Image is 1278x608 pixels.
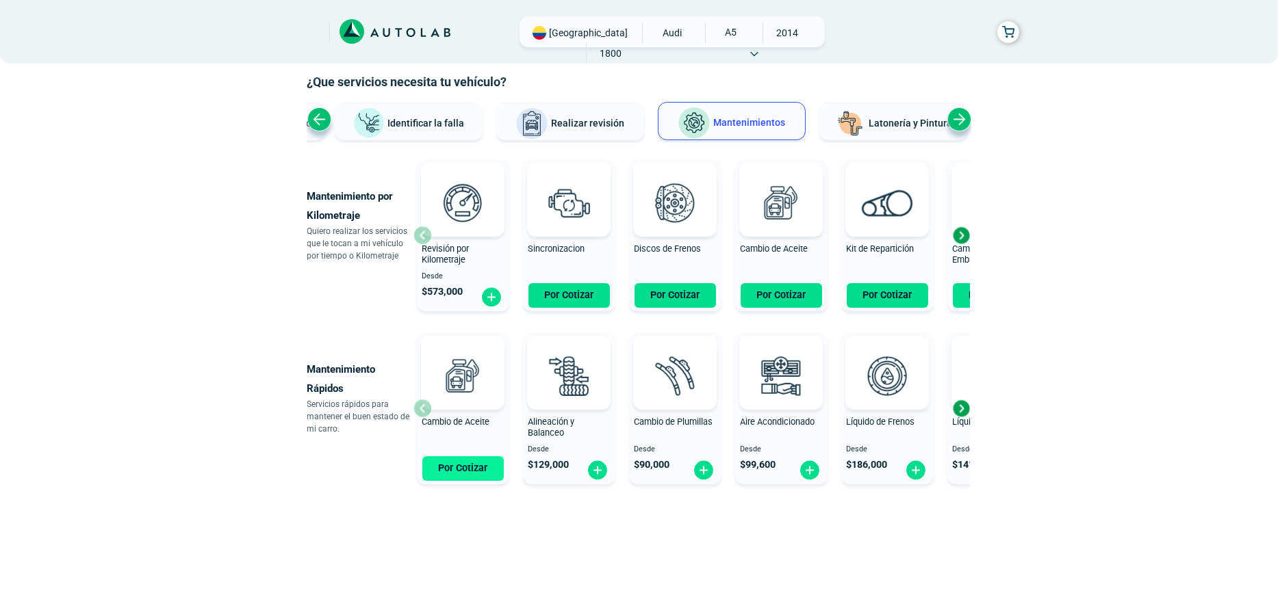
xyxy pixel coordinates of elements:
div: Next slide [951,398,971,419]
img: Identificar la falla [353,107,385,140]
img: AD0BCuuxAAAAAElFTkSuQmCC [548,166,589,207]
img: aire_acondicionado-v3.svg [751,345,811,406]
p: Servicios rápidos para mantener el buen estado de mi carro. [307,398,413,435]
img: AD0BCuuxAAAAAElFTkSuQmCC [654,166,695,207]
span: Desde [528,445,610,454]
button: Cambio de Aceite Por Cotizar [417,332,509,484]
span: $ 99,600 [741,459,776,471]
button: Identificar la falla [335,102,483,140]
button: Sincronizacion Por Cotizar [523,159,615,311]
img: Flag of COLOMBIA [533,26,546,40]
span: Desde [741,445,822,454]
span: Discos de Frenos [635,243,702,254]
span: Desde [422,272,504,281]
img: AD0BCuuxAAAAAElFTkSuQmCC [548,339,589,380]
span: Desde [847,445,928,454]
button: Cambio de Aceite Por Cotizar [735,159,828,311]
button: Por Cotizar [528,283,610,308]
span: Alineación y Balanceo [528,417,575,438]
button: Kit de Repartición Por Cotizar [841,159,934,311]
span: 2014 [763,23,812,43]
span: Líquido Refrigerante [953,417,1030,427]
img: fi_plus-circle2.svg [799,460,821,481]
div: Previous slide [307,107,331,131]
img: frenos2-v3.svg [645,172,705,233]
img: Realizar revisión [515,107,548,140]
img: plumillas-v3.svg [645,345,705,406]
img: AD0BCuuxAAAAAElFTkSuQmCC [654,339,695,380]
button: Realizar revisión [496,102,644,140]
button: Mantenimientos [658,102,806,140]
img: alineacion_y_balanceo-v3.svg [539,345,599,406]
span: Líquido de Frenos [847,417,915,427]
button: Latonería y Pintura [819,102,967,140]
span: Sincronizacion [528,243,585,254]
span: 1800 [587,43,635,64]
img: AD0BCuuxAAAAAElFTkSuQmCC [761,339,802,380]
button: Cambio de Kit de Embrague Por Cotizar [947,159,1040,311]
img: fi_plus-circle2.svg [693,460,715,481]
span: Cambio de Aceite [422,417,490,427]
span: Latonería y Pintura [869,118,953,129]
span: $ 573,000 [422,286,463,298]
button: Líquido de Frenos Desde $186,000 [841,332,934,484]
img: fi_plus-circle2.svg [587,460,609,481]
span: Realizar revisión [551,118,624,129]
img: revision_por_kilometraje-v3.svg [433,172,493,233]
span: Kit de Repartición [847,243,915,254]
img: AD0BCuuxAAAAAElFTkSuQmCC [867,166,908,207]
img: kit_de_embrague-v3.svg [963,172,1023,233]
span: $ 141,000 [953,459,994,471]
button: Por Cotizar [741,283,822,308]
button: Por Cotizar [422,456,504,481]
span: Cambio de Aceite [741,243,808,254]
p: Quiero realizar los servicios que le tocan a mi vehículo por tiempo o Kilometraje [307,225,413,262]
button: Aire Acondicionado Desde $99,600 [735,332,828,484]
span: Desde [635,445,716,454]
img: AD0BCuuxAAAAAElFTkSuQmCC [761,166,802,207]
button: Discos de Frenos Por Cotizar [629,159,721,311]
span: $ 90,000 [635,459,670,471]
button: Revisión por Kilometraje Desde $573,000 [417,159,509,311]
img: liquido_frenos-v3.svg [857,345,917,406]
div: Next slide [947,107,971,131]
img: correa_de_reparticion-v3.svg [862,189,913,216]
button: Alineación y Balanceo Desde $129,000 [523,332,615,484]
img: AD0BCuuxAAAAAElFTkSuQmCC [442,166,483,207]
span: Desde [953,445,1034,454]
button: Por Cotizar [953,283,1034,308]
img: fi_plus-circle2.svg [481,287,502,308]
button: Cambio de Plumillas Desde $90,000 [629,332,721,484]
span: A5 [706,23,754,42]
img: sincronizacion-v3.svg [539,172,599,233]
span: Cambio de Plumillas [635,417,713,427]
span: $ 186,000 [847,459,888,471]
span: Revisión por Kilometraje [422,243,470,265]
img: Mantenimientos [678,107,711,140]
span: [GEOGRAPHIC_DATA] [550,26,628,40]
img: liquido_refrigerante-v3.svg [963,345,1023,406]
img: cambio_de_aceite-v3.svg [433,345,493,406]
div: Next slide [951,225,971,246]
img: cambio_de_aceite-v3.svg [751,172,811,233]
span: Identificar la falla [388,117,465,128]
img: fi_plus-circle2.svg [905,460,927,481]
p: Mantenimiento por Kilometraje [307,187,413,225]
img: AD0BCuuxAAAAAElFTkSuQmCC [442,339,483,380]
img: Latonería y Pintura [834,107,867,140]
button: Por Cotizar [847,283,928,308]
span: Mantenimientos [713,117,785,128]
button: Líquido Refrigerante Desde $141,000 [947,332,1040,484]
p: Mantenimiento Rápidos [307,360,413,398]
span: $ 129,000 [528,459,570,471]
h2: ¿Que servicios necesita tu vehículo? [307,73,971,91]
span: Cambio de Kit de Embrague [953,243,1018,265]
span: AUDI [648,23,697,43]
button: Por Cotizar [635,283,716,308]
img: AD0BCuuxAAAAAElFTkSuQmCC [867,339,908,380]
span: Aire Acondicionado [741,417,815,427]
